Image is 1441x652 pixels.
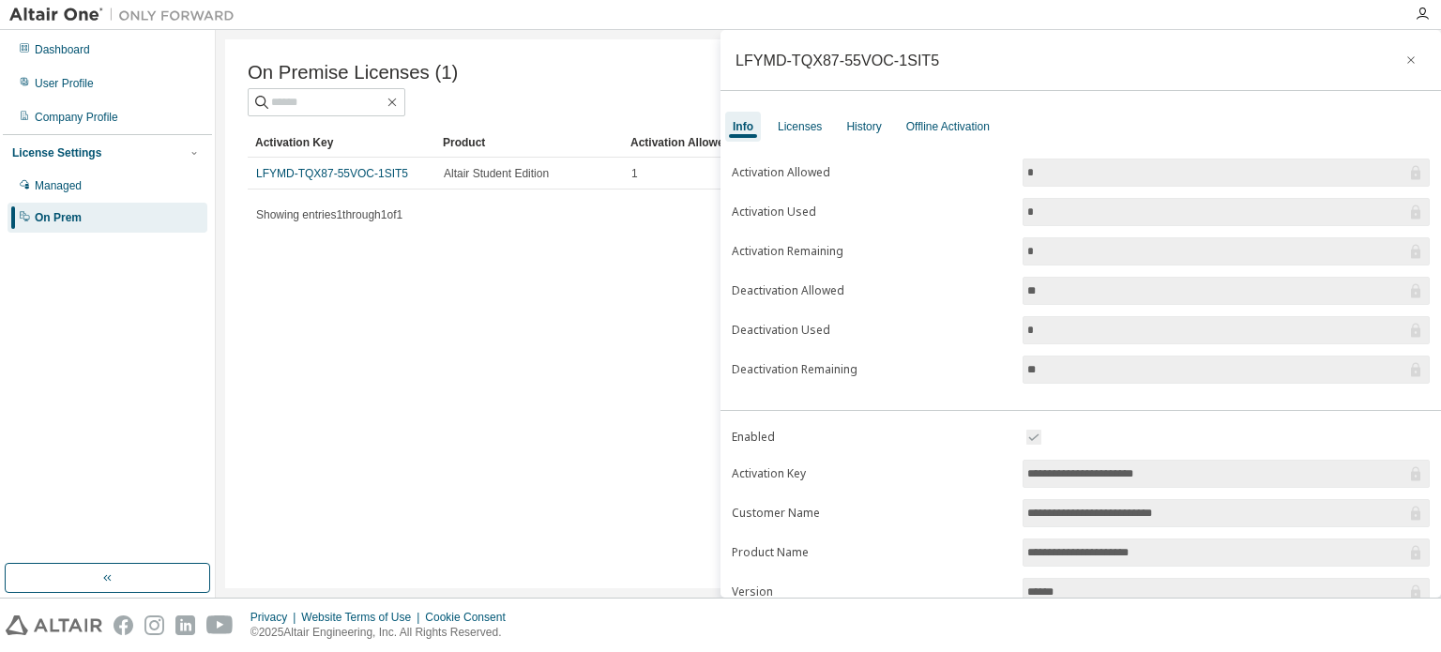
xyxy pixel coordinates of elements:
div: Managed [35,178,82,193]
div: Dashboard [35,42,90,57]
label: Enabled [732,430,1011,445]
img: Altair One [9,6,244,24]
img: instagram.svg [144,615,164,635]
label: Product Name [732,545,1011,560]
span: 1 [631,166,638,181]
img: youtube.svg [206,615,234,635]
div: Company Profile [35,110,118,125]
label: Activation Remaining [732,244,1011,259]
div: Cookie Consent [425,610,516,625]
label: Activation Key [732,466,1011,481]
a: LFYMD-TQX87-55VOC-1SIT5 [256,167,408,180]
div: Offline Activation [906,119,990,134]
p: © 2025 Altair Engineering, Inc. All Rights Reserved. [250,625,517,641]
label: Deactivation Remaining [732,362,1011,377]
div: License Settings [12,145,101,160]
div: Info [733,119,753,134]
span: On Premise Licenses (1) [248,62,458,83]
label: Version [732,584,1011,599]
div: Product [443,128,615,158]
label: Deactivation Allowed [732,283,1011,298]
div: Licenses [778,119,822,134]
img: linkedin.svg [175,615,195,635]
div: Privacy [250,610,301,625]
label: Deactivation Used [732,323,1011,338]
div: History [846,119,881,134]
label: Customer Name [732,506,1011,521]
span: Altair Student Edition [444,166,549,181]
span: Showing entries 1 through 1 of 1 [256,208,402,221]
div: On Prem [35,210,82,225]
label: Activation Allowed [732,165,1011,180]
div: Activation Allowed [630,128,803,158]
div: User Profile [35,76,94,91]
div: Activation Key [255,128,428,158]
img: altair_logo.svg [6,615,102,635]
img: facebook.svg [114,615,133,635]
div: Website Terms of Use [301,610,425,625]
div: LFYMD-TQX87-55VOC-1SIT5 [736,53,939,68]
label: Activation Used [732,205,1011,220]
